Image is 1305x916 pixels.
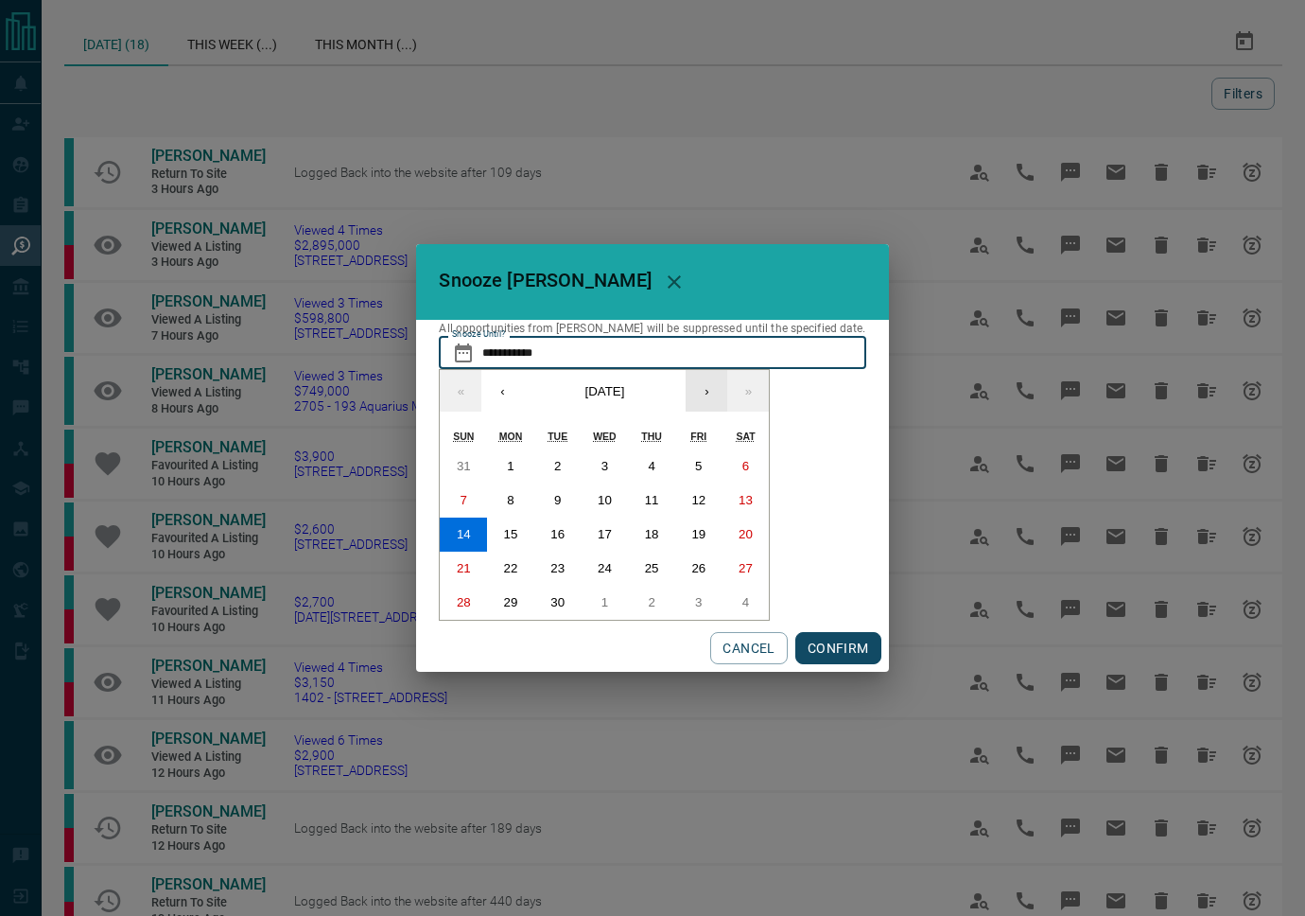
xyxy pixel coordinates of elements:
[487,484,534,518] button: 8 September 2025
[452,328,506,341] label: Snooze Until?
[504,561,518,575] abbr: 22 September 2025
[601,595,608,609] abbr: 1 October 2025
[628,586,675,620] button: 2 October 2025
[534,518,582,552] button: 16 September 2025
[691,527,705,541] abbr: 19 September 2025
[507,493,513,507] abbr: 8 September 2025
[439,269,652,291] span: Snooze [PERSON_NAME]
[504,595,518,609] abbr: 29 September 2025
[722,552,770,586] button: 27 September 2025
[487,552,534,586] button: 22 September 2025
[691,493,705,507] abbr: 12 September 2025
[645,493,659,507] abbr: 11 September 2025
[534,484,582,518] button: 9 September 2025
[739,527,753,541] abbr: 20 September 2025
[722,449,770,484] button: 6 September 2025
[628,449,675,484] button: 4 September 2025
[440,552,487,586] button: 21 September 2025
[481,370,523,412] button: ‹
[439,320,865,337] p: All opportunities from [PERSON_NAME] will be suppressed until the specified date.
[675,449,722,484] button: 5 September 2025
[461,493,467,507] abbr: 7 September 2025
[584,384,624,398] span: [DATE]
[453,431,474,442] abbr: Sunday
[645,561,659,575] abbr: 25 September 2025
[628,518,675,552] button: 18 September 2025
[534,552,582,586] button: 23 September 2025
[641,431,662,442] abbr: Thursday
[598,493,612,507] abbr: 10 September 2025
[523,370,686,412] button: [DATE]
[487,586,534,620] button: 29 September 2025
[598,527,612,541] abbr: 17 September 2025
[440,370,481,412] button: «
[593,431,617,442] abbr: Wednesday
[582,552,629,586] button: 24 September 2025
[690,431,706,442] abbr: Friday
[507,459,513,473] abbr: 1 September 2025
[550,561,565,575] abbr: 23 September 2025
[440,586,487,620] button: 28 September 2025
[440,518,487,552] button: 14 September 2025
[487,518,534,552] button: 15 September 2025
[550,595,565,609] abbr: 30 September 2025
[534,449,582,484] button: 2 September 2025
[675,552,722,586] button: 26 September 2025
[695,459,702,473] abbr: 5 September 2025
[457,459,471,473] abbr: 31 August 2025
[457,595,471,609] abbr: 28 September 2025
[691,561,705,575] abbr: 26 September 2025
[645,527,659,541] abbr: 18 September 2025
[554,493,561,507] abbr: 9 September 2025
[739,561,753,575] abbr: 27 September 2025
[487,449,534,484] button: 1 September 2025
[727,370,769,412] button: »
[457,527,471,541] abbr: 14 September 2025
[675,484,722,518] button: 12 September 2025
[739,493,753,507] abbr: 13 September 2025
[499,431,523,442] abbr: Monday
[675,586,722,620] button: 3 October 2025
[795,632,881,664] button: CONFIRM
[440,449,487,484] button: 31 August 2025
[534,586,582,620] button: 30 September 2025
[648,459,654,473] abbr: 4 September 2025
[457,561,471,575] abbr: 21 September 2025
[582,484,629,518] button: 10 September 2025
[710,632,787,664] button: CANCEL
[628,484,675,518] button: 11 September 2025
[695,595,702,609] abbr: 3 October 2025
[722,484,770,518] button: 13 September 2025
[554,459,561,473] abbr: 2 September 2025
[675,518,722,552] button: 19 September 2025
[722,586,770,620] button: 4 October 2025
[648,595,654,609] abbr: 2 October 2025
[582,449,629,484] button: 3 September 2025
[628,552,675,586] button: 25 September 2025
[722,518,770,552] button: 20 September 2025
[440,484,487,518] button: 7 September 2025
[742,595,749,609] abbr: 4 October 2025
[686,370,727,412] button: ›
[582,586,629,620] button: 1 October 2025
[601,459,608,473] abbr: 3 September 2025
[548,431,567,442] abbr: Tuesday
[742,459,749,473] abbr: 6 September 2025
[550,527,565,541] abbr: 16 September 2025
[504,527,518,541] abbr: 15 September 2025
[736,431,755,442] abbr: Saturday
[598,561,612,575] abbr: 24 September 2025
[582,518,629,552] button: 17 September 2025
